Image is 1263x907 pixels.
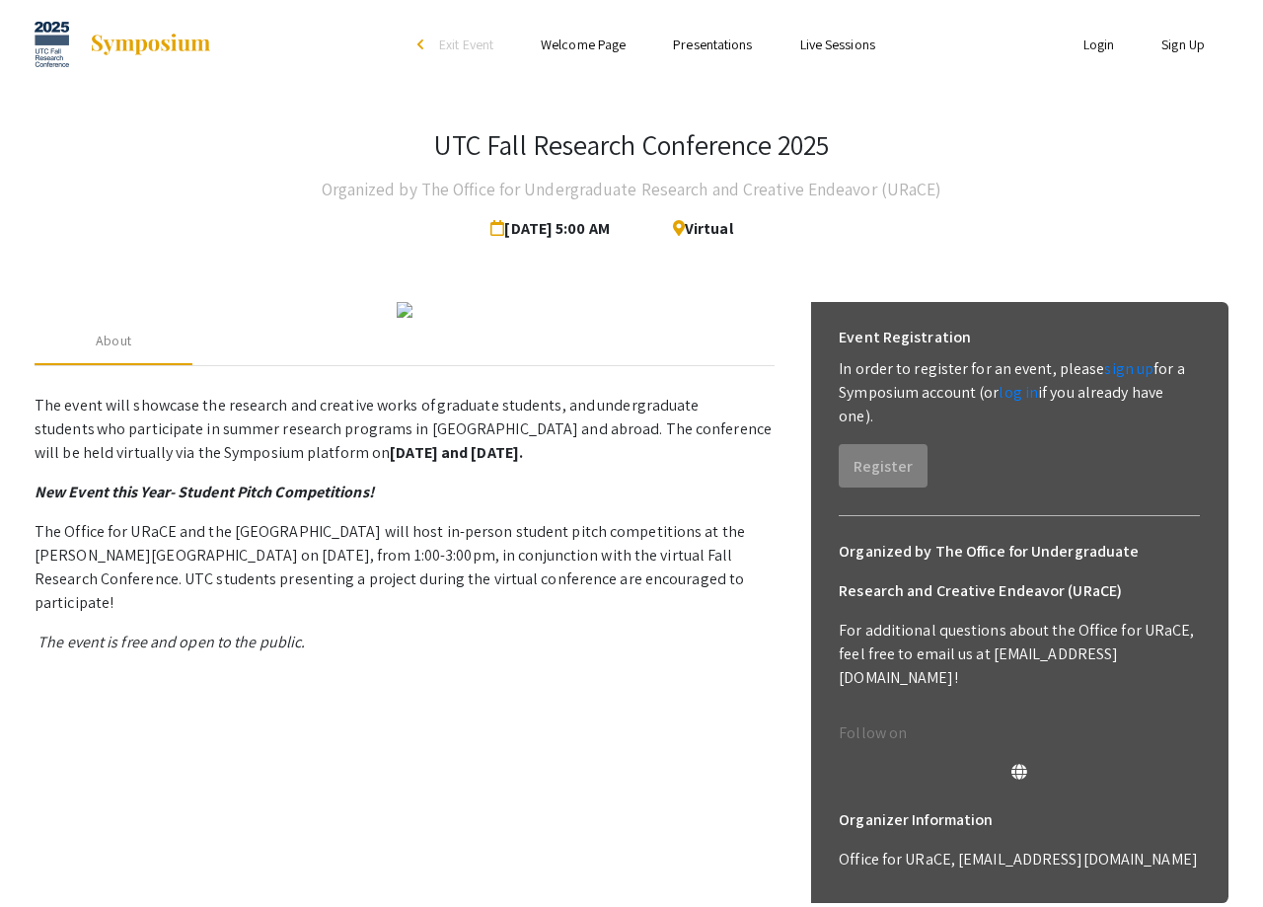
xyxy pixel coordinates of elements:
[37,632,305,652] em: The event is free and open to the public.
[839,619,1200,690] p: For additional questions about the Office for URaCE, feel free to email us at [EMAIL_ADDRESS][DOM...
[1083,36,1115,53] a: Login
[417,38,429,50] div: arrow_back_ios
[35,20,69,69] img: UTC Fall Research Conference 2025
[397,302,412,318] img: 5d3f10dc-ca97-42bc-807f-35cebc88e3af.jpg
[35,20,212,69] a: UTC Fall Research Conference 2025
[1161,36,1205,53] a: Sign Up
[96,331,131,351] div: About
[490,209,618,249] span: [DATE] 5:00 AM
[35,520,775,615] p: The Office for URaCE and the [GEOGRAPHIC_DATA] will host in-person student pitch competitions at ...
[839,532,1200,611] h6: Organized by The Office for Undergraduate Research and Creative Endeavor (URaCE)
[839,848,1200,871] p: Office for URaCE, [EMAIL_ADDRESS][DOMAIN_NAME]
[35,394,775,465] p: The event will showcase the research and creative works of graduate students, and undergraduate s...
[839,444,928,488] button: Register
[439,36,493,53] span: Exit Event
[657,209,733,249] span: Virtual
[999,382,1038,403] a: log in
[839,357,1200,428] p: In order to register for an event, please for a Symposium account (or if you already have one).
[839,318,971,357] h6: Event Registration
[35,482,374,502] em: New Event this Year- Student Pitch Competitions!
[839,721,1200,745] p: Follow on
[800,36,875,53] a: Live Sessions
[390,442,523,463] strong: [DATE] and [DATE].
[839,800,1200,840] h6: Organizer Information
[89,33,212,56] img: Symposium by ForagerOne
[541,36,626,53] a: Welcome Page
[1104,358,1153,379] a: sign up
[322,170,942,209] h4: Organized by The Office for Undergraduate Research and Creative Endeavor (URaCE)
[673,36,752,53] a: Presentations
[434,128,829,162] h3: UTC Fall Research Conference 2025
